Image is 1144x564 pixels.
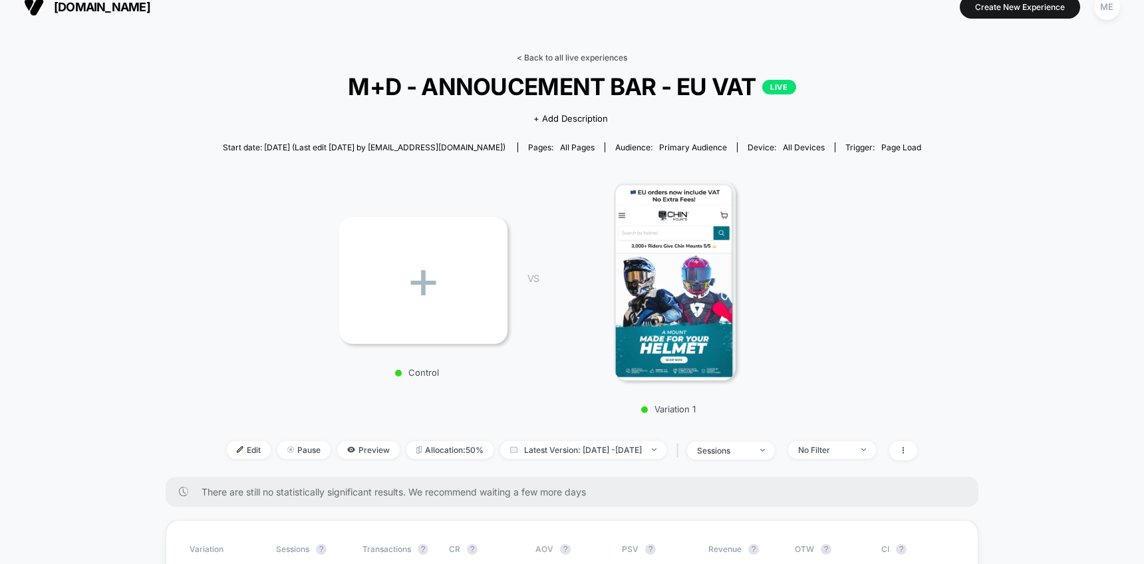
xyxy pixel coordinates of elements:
[652,448,656,451] img: end
[845,142,921,152] div: Trigger:
[622,544,639,554] span: PSV
[277,441,331,459] span: Pause
[861,448,866,451] img: end
[416,446,422,454] img: rebalance
[783,142,825,152] span: all devices
[237,446,243,453] img: edit
[316,544,327,555] button: ?
[760,449,765,452] img: end
[708,544,742,554] span: Revenue
[737,142,835,152] span: Device:
[418,544,428,555] button: ?
[535,544,553,554] span: AOV
[645,544,656,555] button: ?
[223,142,505,152] span: Start date: [DATE] (Last edit [DATE] by [EMAIL_ADDRESS][DOMAIN_NAME])
[339,217,507,344] div: +
[467,544,478,555] button: ?
[697,446,750,456] div: sessions
[614,181,736,380] img: Variation 1 main
[500,441,666,459] span: Latest Version: [DATE] - [DATE]
[337,441,400,459] span: Preview
[533,112,608,126] span: + Add Description
[762,80,795,94] p: LIVE
[615,142,727,152] div: Audience:
[659,142,727,152] span: Primary Audience
[362,544,411,554] span: Transactions
[517,53,627,63] a: < Back to all live experiences
[287,446,294,453] img: end
[673,441,687,460] span: |
[881,544,954,555] span: CI
[333,367,501,378] p: Control
[276,544,309,554] span: Sessions
[798,445,851,455] div: No Filter
[881,142,921,152] span: Page Load
[527,273,538,284] span: VS
[227,441,271,459] span: Edit
[528,142,595,152] div: Pages:
[560,544,571,555] button: ?
[510,446,517,453] img: calendar
[190,544,263,555] span: Variation
[449,544,460,554] span: CR
[202,486,952,497] span: There are still no statistically significant results. We recommend waiting a few more days
[560,142,595,152] span: all pages
[552,404,785,414] p: Variation 1
[406,441,494,459] span: Allocation: 50%
[795,544,868,555] span: OTW
[748,544,759,555] button: ?
[821,544,831,555] button: ?
[258,72,887,100] span: M+D - ANNOUCEMENT BAR - EU VAT
[896,544,907,555] button: ?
